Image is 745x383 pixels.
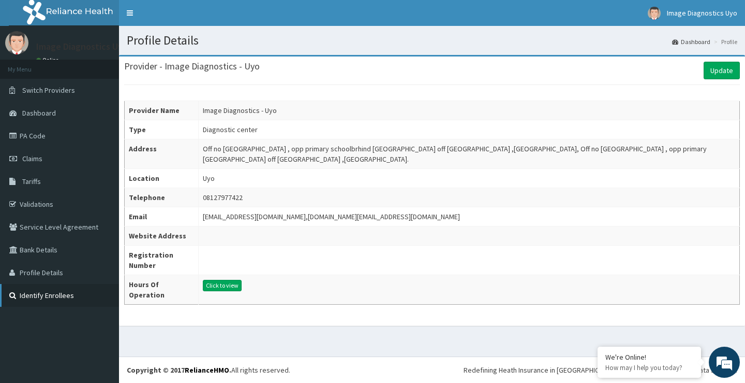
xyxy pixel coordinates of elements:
span: Image Diagnostics Uyo [667,8,737,18]
div: Off no [GEOGRAPHIC_DATA] , opp primary schoolbrhind [GEOGRAPHIC_DATA] off [GEOGRAPHIC_DATA] ,[GEO... [203,144,735,164]
th: Website Address [125,226,199,246]
footer: All rights reserved. [119,357,745,383]
button: Click to view [203,280,242,291]
th: Address [125,139,199,169]
th: Telephone [125,188,199,207]
span: We're online! [60,121,143,226]
span: Switch Providers [22,86,75,95]
th: Type [125,120,199,139]
span: Tariffs [22,177,41,186]
div: 08127977422 [203,192,243,203]
p: Image Diagnostics Uyo [36,42,128,51]
span: Dashboard [22,108,56,118]
th: Location [125,169,199,188]
img: User Image [648,7,661,20]
th: Registration Number [125,246,199,275]
div: Redefining Heath Insurance in [GEOGRAPHIC_DATA] using Telemedicine and Data Science! [464,365,737,375]
th: Email [125,207,199,226]
a: Online [36,56,61,64]
p: How may I help you today? [605,363,693,372]
div: Chat with us now [54,58,174,72]
th: Provider Name [125,101,199,120]
img: d_794563401_company_1708531726252_794563401 [19,52,42,78]
strong: Copyright © 2017 . [127,365,231,375]
a: Dashboard [672,37,710,46]
th: Hours Of Operation [125,275,199,305]
h3: Provider - Image Diagnostics - Uyo [124,62,260,71]
img: User Image [5,31,28,54]
div: Minimize live chat window [170,5,195,30]
li: Profile [711,37,737,46]
a: RelianceHMO [185,365,229,375]
div: We're Online! [605,352,693,362]
span: Claims [22,154,42,163]
div: [EMAIL_ADDRESS][DOMAIN_NAME],[DOMAIN_NAME][EMAIL_ADDRESS][DOMAIN_NAME] [203,211,460,222]
textarea: Type your message and hit 'Enter' [5,265,197,301]
h1: Profile Details [127,34,737,47]
div: Image Diagnostics - Uyo [203,105,277,116]
div: Diagnostic center [203,124,258,135]
a: Update [704,62,740,79]
div: Uyo [203,173,215,183]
